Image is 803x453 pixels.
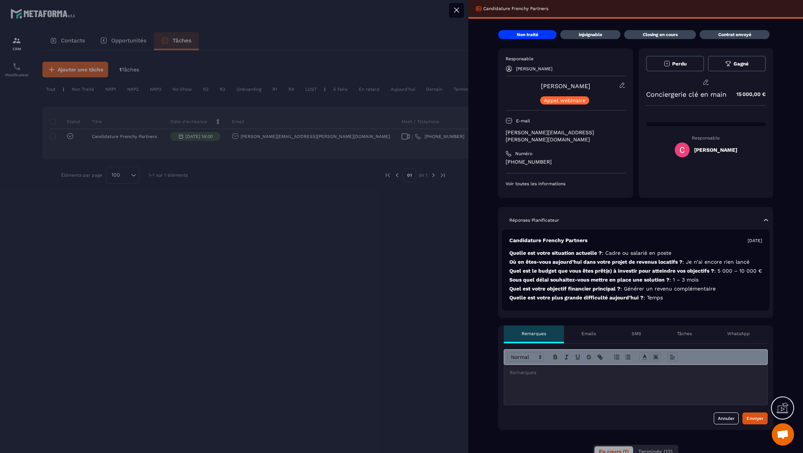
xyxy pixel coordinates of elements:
p: Numéro [515,151,532,157]
p: [PHONE_NUMBER] [506,158,626,166]
span: : Temps [644,295,663,301]
p: Responsable [646,135,766,141]
p: injoignable [579,32,602,38]
span: : 1 – 3 mois [670,277,699,283]
a: [PERSON_NAME] [541,83,590,90]
p: Quel est votre objectif financier principal ? [509,285,762,292]
span: : Générer un revenu complémentaire [620,286,716,292]
p: Quelle est votre plus grande difficulté aujourd’hui ? [509,294,762,301]
p: Réponses Planificateur [509,217,559,223]
p: Tâches [677,331,692,337]
button: Gagné [708,56,766,71]
span: Perdu [672,61,687,67]
p: Conciergerie clé en main [646,90,726,98]
p: Quel est le budget que vous êtes prêt(e) à investir pour atteindre vos objectifs ? [509,267,762,274]
p: Appel webinaire [544,98,586,103]
div: Ouvrir le chat [772,423,794,446]
p: Sous quel délai souhaitez-vous mettre en place une solution ? [509,276,762,283]
p: E-mail [516,118,530,124]
span: Gagné [733,61,749,67]
p: Candidature Frenchy Partners [483,6,548,12]
button: Envoyer [742,412,768,424]
button: Perdu [646,56,704,71]
button: Annuler [714,412,739,424]
p: Voir toutes les informations [506,181,626,187]
p: SMS [632,331,641,337]
p: Non traité [517,32,538,38]
p: Emails [581,331,596,337]
div: Envoyer [746,415,764,422]
p: Responsable [506,56,626,62]
span: : Cadre ou salarié en poste [602,250,671,256]
p: [DATE] [748,238,762,244]
p: Remarques [522,331,546,337]
p: Contrat envoyé [718,32,751,38]
span: : Je n’ai encore rien lancé [683,259,749,265]
p: 15 000,00 € [729,87,766,102]
p: [PERSON_NAME][EMAIL_ADDRESS][PERSON_NAME][DOMAIN_NAME] [506,129,626,143]
span: : 5 000 – 10 000 € [714,268,762,274]
p: Où en êtes-vous aujourd’hui dans votre projet de revenus locatifs ? [509,258,762,266]
p: WhatsApp [727,331,750,337]
p: [PERSON_NAME] [516,66,552,71]
p: Quelle est votre situation actuelle ? [509,250,762,257]
p: Candidature Frenchy Partners [509,237,587,244]
h5: [PERSON_NAME] [694,147,737,153]
p: Closing en cours [643,32,678,38]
